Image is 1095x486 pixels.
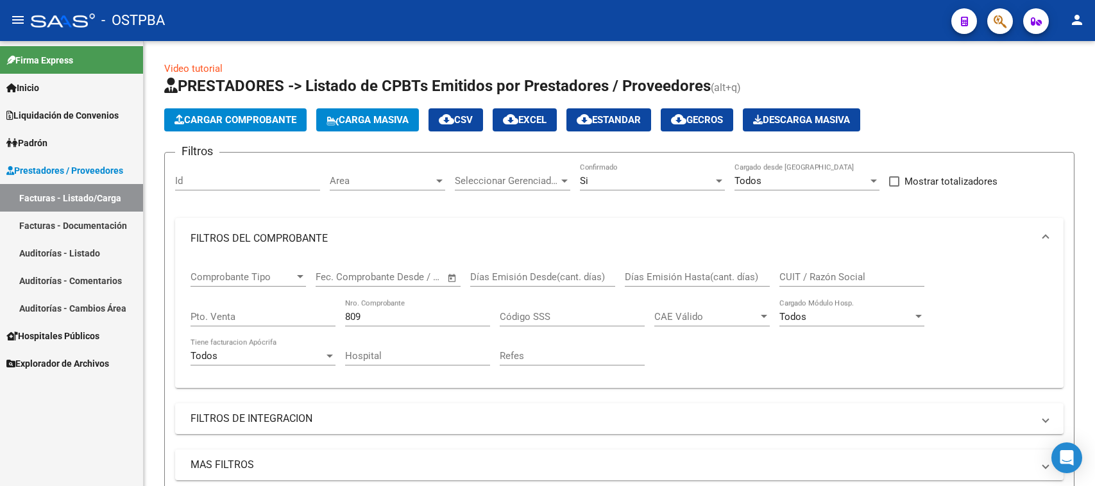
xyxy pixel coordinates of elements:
span: Seleccionar Gerenciador [455,175,559,187]
mat-icon: cloud_download [439,112,454,127]
h3: Filtros [175,142,219,160]
span: (alt+q) [711,81,741,94]
span: Todos [191,350,217,362]
span: Gecros [671,114,723,126]
input: Fecha inicio [316,271,368,283]
span: Mostrar totalizadores [904,174,997,189]
div: Open Intercom Messenger [1051,442,1082,473]
button: Carga Masiva [316,108,419,131]
button: Cargar Comprobante [164,108,307,131]
button: EXCEL [493,108,557,131]
span: CAE Válido [654,311,758,323]
span: Estandar [577,114,641,126]
span: CSV [439,114,473,126]
span: Inicio [6,81,39,95]
mat-panel-title: MAS FILTROS [191,458,1033,472]
span: Area [330,175,434,187]
a: Video tutorial [164,63,223,74]
span: Todos [779,311,806,323]
button: CSV [429,108,483,131]
button: Estandar [566,108,651,131]
span: Carga Masiva [327,114,409,126]
span: Prestadores / Proveedores [6,163,123,178]
span: Hospitales Públicos [6,329,99,343]
span: Comprobante Tipo [191,271,294,283]
mat-icon: person [1069,12,1085,28]
span: Todos [734,175,761,187]
app-download-masive: Descarga masiva de comprobantes (adjuntos) [743,108,860,131]
button: Gecros [661,108,733,131]
span: Explorador de Archivos [6,356,109,371]
mat-icon: menu [10,12,26,28]
span: Si [580,175,588,187]
span: Cargar Comprobante [174,114,296,126]
mat-icon: cloud_download [577,112,592,127]
span: Firma Express [6,53,73,67]
span: - OSTPBA [101,6,165,35]
button: Open calendar [445,271,460,285]
span: Liquidación de Convenios [6,108,119,122]
span: PRESTADORES -> Listado de CPBTs Emitidos por Prestadores / Proveedores [164,77,711,95]
mat-expansion-panel-header: FILTROS DEL COMPROBANTE [175,218,1064,259]
mat-panel-title: FILTROS DE INTEGRACION [191,412,1033,426]
button: Descarga Masiva [743,108,860,131]
mat-icon: cloud_download [671,112,686,127]
mat-expansion-panel-header: MAS FILTROS [175,449,1064,480]
mat-expansion-panel-header: FILTROS DE INTEGRACION [175,403,1064,434]
mat-panel-title: FILTROS DEL COMPROBANTE [191,231,1033,246]
div: FILTROS DEL COMPROBANTE [175,259,1064,388]
mat-icon: cloud_download [503,112,518,127]
span: EXCEL [503,114,547,126]
span: Descarga Masiva [753,114,850,126]
span: Padrón [6,136,47,150]
input: Fecha fin [379,271,441,283]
